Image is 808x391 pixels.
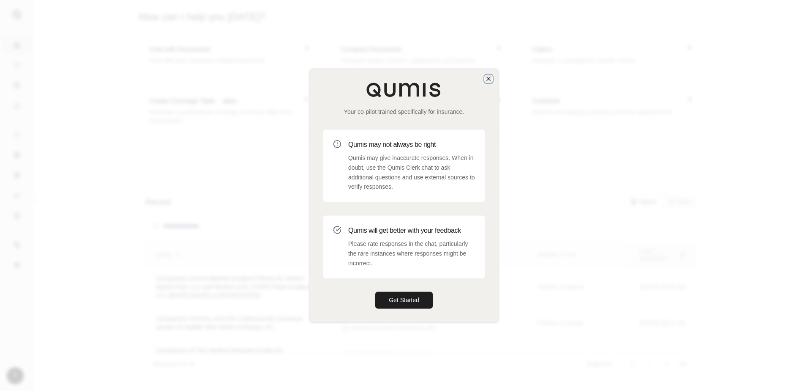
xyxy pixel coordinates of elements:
p: Your co-pilot trained specifically for insurance. [323,107,485,116]
p: Please rate responses in the chat, particularly the rare instances where responses might be incor... [348,239,475,268]
img: Qumis Logo [366,82,442,97]
h3: Qumis will get better with your feedback [348,226,475,236]
button: Get Started [375,292,433,309]
p: Qumis may give inaccurate responses. When in doubt, use the Qumis Clerk chat to ask additional qu... [348,153,475,192]
h3: Qumis may not always be right [348,140,475,150]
